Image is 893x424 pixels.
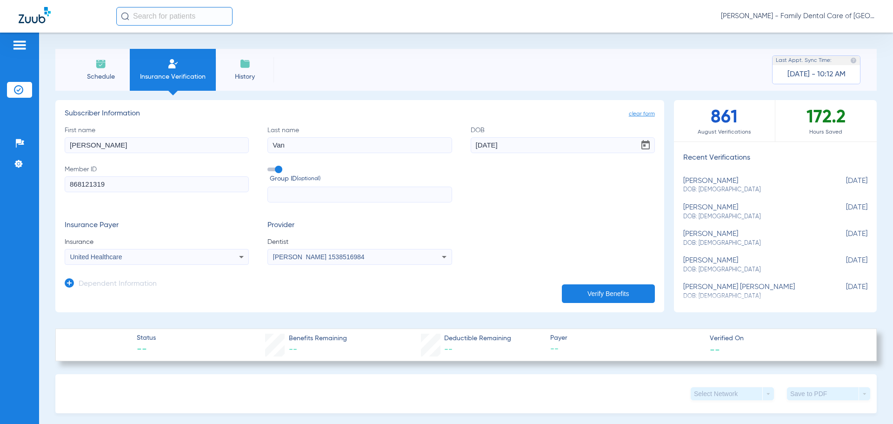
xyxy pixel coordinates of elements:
span: Hours Saved [775,128,877,137]
h3: Recent Verifications [674,154,877,163]
span: United Healthcare [70,253,122,261]
div: [PERSON_NAME] [683,203,821,221]
span: Benefits Remaining [289,334,347,343]
span: DOB: [DEMOGRAPHIC_DATA] [683,266,821,274]
img: hamburger-icon [12,40,27,51]
span: Group ID [270,174,452,184]
img: Search Icon [121,12,129,20]
span: -- [137,343,156,357]
span: -- [289,345,297,354]
span: clear form [629,109,655,119]
span: [PERSON_NAME] 1538516984 [273,253,365,261]
span: Schedule [79,72,123,81]
input: Search for patients [116,7,233,26]
img: Zuub Logo [19,7,51,23]
h3: Provider [267,221,452,230]
span: Status [137,333,156,343]
span: [DATE] [821,283,867,300]
span: Deductible Remaining [444,334,511,343]
span: DOB: [DEMOGRAPHIC_DATA] [683,213,821,221]
span: [DATE] [821,177,867,194]
div: [PERSON_NAME] [PERSON_NAME] [683,283,821,300]
label: Last name [267,126,452,153]
span: -- [710,344,720,354]
label: Member ID [65,165,249,203]
span: DOB: [DEMOGRAPHIC_DATA] [683,186,821,194]
span: Verified On [710,334,861,343]
span: Insurance [65,237,249,247]
span: [DATE] [821,256,867,274]
button: Open calendar [636,136,655,155]
div: [PERSON_NAME] [683,177,821,194]
div: 861 [674,100,775,141]
span: DOB: [DEMOGRAPHIC_DATA] [683,239,821,248]
span: Last Appt. Sync Time: [776,56,832,65]
div: 172.2 [775,100,877,141]
span: [PERSON_NAME] - Family Dental Care of [GEOGRAPHIC_DATA] [721,12,874,21]
input: DOBOpen calendar [471,137,655,153]
span: -- [550,343,702,355]
span: Insurance Verification [137,72,209,81]
h3: Insurance Payer [65,221,249,230]
img: last sync help info [850,57,857,64]
input: First name [65,137,249,153]
label: DOB [471,126,655,153]
small: (optional) [297,174,320,184]
span: [DATE] [821,203,867,221]
img: Manual Insurance Verification [167,58,179,69]
span: DOB: [DEMOGRAPHIC_DATA] [683,292,821,301]
h3: Subscriber Information [65,109,655,119]
span: Payer [550,333,702,343]
span: [DATE] [821,230,867,247]
input: Last name [267,137,452,153]
h3: Dependent Information [79,280,157,289]
span: August Verifications [674,128,775,137]
img: Schedule [95,58,107,69]
div: [PERSON_NAME] [683,256,821,274]
span: -- [444,345,453,354]
span: [DATE] - 10:12 AM [787,70,846,79]
img: History [240,58,251,69]
button: Verify Benefits [562,284,655,303]
span: Dentist [267,237,452,247]
span: History [223,72,267,81]
div: [PERSON_NAME] [683,230,821,247]
input: Member ID [65,176,249,192]
label: First name [65,126,249,153]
